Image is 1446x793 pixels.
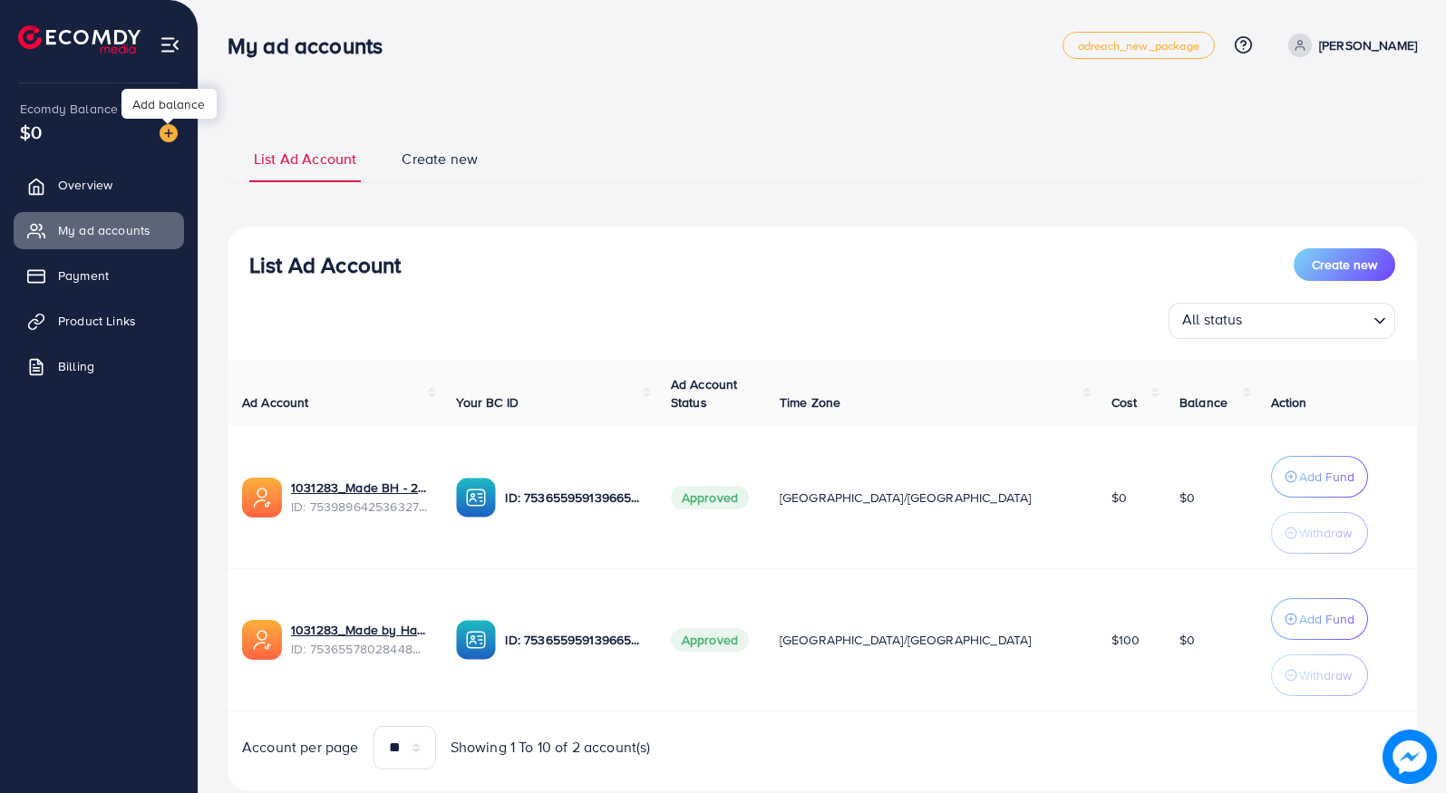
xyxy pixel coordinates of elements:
[291,498,427,516] span: ID: 7539896425363275792
[58,221,150,239] span: My ad accounts
[14,257,184,294] a: Payment
[20,119,42,145] span: $0
[58,357,94,375] span: Billing
[780,631,1032,649] span: [GEOGRAPHIC_DATA]/[GEOGRAPHIC_DATA]
[402,149,478,169] span: Create new
[451,737,651,758] span: Showing 1 To 10 of 2 account(s)
[1271,393,1307,411] span: Action
[14,348,184,384] a: Billing
[505,629,641,651] p: ID: 7536559591396655105
[58,312,136,330] span: Product Links
[291,479,427,497] a: 1031283_Made BH - 2_1755518995410
[1063,32,1215,59] a: adreach_new_package
[671,628,749,652] span: Approved
[505,487,641,508] p: ID: 7536559591396655105
[14,212,184,248] a: My ad accounts
[20,100,118,118] span: Ecomdy Balance
[456,478,496,517] img: ic-ba-acc.ded83a64.svg
[1271,456,1368,498] button: Add Fund
[1299,664,1352,686] p: Withdraw
[1111,393,1138,411] span: Cost
[14,303,184,339] a: Product Links
[242,737,359,758] span: Account per page
[671,375,738,411] span: Ad Account Status
[1299,466,1354,488] p: Add Fund
[1271,598,1368,640] button: Add Fund
[1299,522,1352,544] p: Withdraw
[249,252,401,278] h3: List Ad Account
[160,124,178,142] img: image
[1111,631,1140,649] span: $100
[18,25,141,53] img: logo
[58,176,112,194] span: Overview
[1312,256,1377,274] span: Create new
[242,393,309,411] span: Ad Account
[1179,488,1195,507] span: $0
[160,34,180,55] img: menu
[254,149,356,169] span: List Ad Account
[242,620,282,660] img: ic-ads-acc.e4c84228.svg
[1248,306,1366,334] input: Search for option
[671,486,749,509] span: Approved
[1294,248,1395,281] button: Create new
[1111,488,1127,507] span: $0
[1383,730,1437,784] img: image
[291,621,427,639] a: 1031283_Made by Harrys_1754742221405
[1271,512,1368,554] button: Withdraw
[1271,654,1368,696] button: Withdraw
[228,33,397,59] h3: My ad accounts
[456,620,496,660] img: ic-ba-acc.ded83a64.svg
[121,89,217,119] div: Add balance
[1179,305,1247,334] span: All status
[456,393,519,411] span: Your BC ID
[1179,631,1195,649] span: $0
[291,621,427,658] div: <span class='underline'>1031283_Made by Harrys_1754742221405</span></br>7536557802844880903
[780,393,840,411] span: Time Zone
[1169,303,1395,339] div: Search for option
[780,488,1032,507] span: [GEOGRAPHIC_DATA]/[GEOGRAPHIC_DATA]
[1078,40,1199,52] span: adreach_new_package
[58,266,109,285] span: Payment
[291,640,427,658] span: ID: 7536557802844880903
[1179,393,1228,411] span: Balance
[14,167,184,203] a: Overview
[242,478,282,517] img: ic-ads-acc.e4c84228.svg
[1281,34,1417,57] a: [PERSON_NAME]
[291,479,427,516] div: <span class='underline'>1031283_Made BH - 2_1755518995410</span></br>7539896425363275792
[1299,608,1354,630] p: Add Fund
[1319,34,1417,56] p: [PERSON_NAME]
